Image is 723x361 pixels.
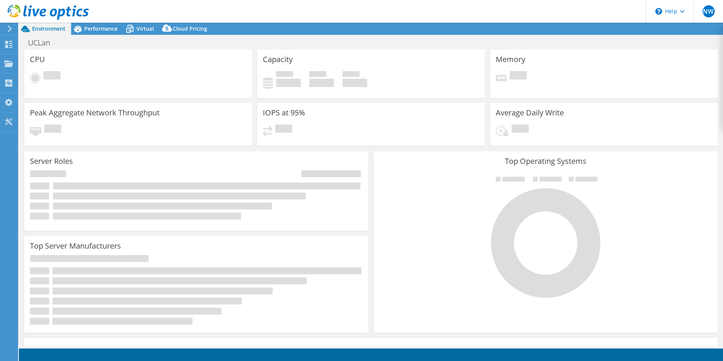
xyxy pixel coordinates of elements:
[512,124,529,135] span: Pending
[25,39,62,47] h1: UCLan
[30,55,45,64] h3: CPU
[343,71,360,79] span: Total
[30,242,121,250] h3: Top Server Manufacturers
[496,109,564,117] h3: Average Daily Write
[137,25,154,32] span: Virtual
[510,71,527,81] span: Pending
[43,71,61,81] span: Pending
[263,109,305,117] h3: IOPS at 95%
[276,71,293,79] span: Used
[379,157,712,165] h3: Top Operating Systems
[309,71,326,79] span: Free
[496,55,525,64] h3: Memory
[655,8,662,15] svg: \n
[32,25,65,32] span: Environment
[44,124,61,135] span: Pending
[343,79,367,87] h4: 0 GiB
[30,157,73,165] h3: Server Roles
[173,25,207,32] span: Cloud Pricing
[309,79,334,87] h4: 0 GiB
[276,79,301,87] h4: 0 GiB
[84,25,118,32] span: Performance
[30,109,160,117] h3: Peak Aggregate Network Throughput
[703,5,715,17] span: NW
[275,124,292,135] span: Pending
[263,55,293,64] h3: Capacity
